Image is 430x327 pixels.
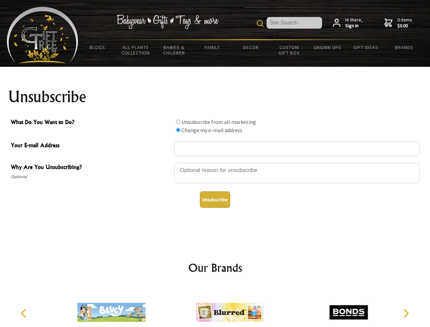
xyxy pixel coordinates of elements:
[267,17,322,29] input: Site Search
[397,23,412,29] strong: $0.00
[181,119,256,125] label: Unsubscribe from all marketing
[398,306,413,321] button: Next
[384,17,412,29] a: 0 items$0.00
[11,163,171,173] span: Why Are You Unsubscribing?
[17,306,32,321] button: Previous
[257,20,264,27] img: product search
[11,118,171,128] span: What Do You Want to Do?
[193,40,232,54] a: Family
[385,40,424,54] a: Brands
[117,40,155,60] a: All Plants Collection
[155,40,193,60] a: Babies & Children
[345,17,363,29] span: Hi there,
[333,17,363,29] a: Hi there,Sign in
[181,127,242,134] label: Change my e-mail address
[8,89,422,105] h1: Unsubscribe
[347,40,385,54] a: Gift Ideas
[308,40,347,54] a: Grown Ups
[7,7,78,63] img: Babyware - Gifts - Toys and more...
[78,40,117,54] a: BLOGS
[174,141,419,156] input: Your E-mail Address
[397,17,412,29] span: 0 items
[345,23,363,29] strong: Sign in
[174,163,419,183] textarea: Why Are You Unsubscribing?
[232,40,270,54] a: Decor
[270,40,308,60] a: Custom Gift Box
[176,120,180,124] input: What Do You Want to Do?
[200,191,230,208] button: Unsubscribe
[14,260,417,276] h2: Our Brands
[176,128,180,132] input: What Do You Want to Do?
[116,15,219,29] img: Babywear - Gifts - Toys & more
[11,141,171,151] span: Your E-mail Address
[11,173,171,181] span: Optional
